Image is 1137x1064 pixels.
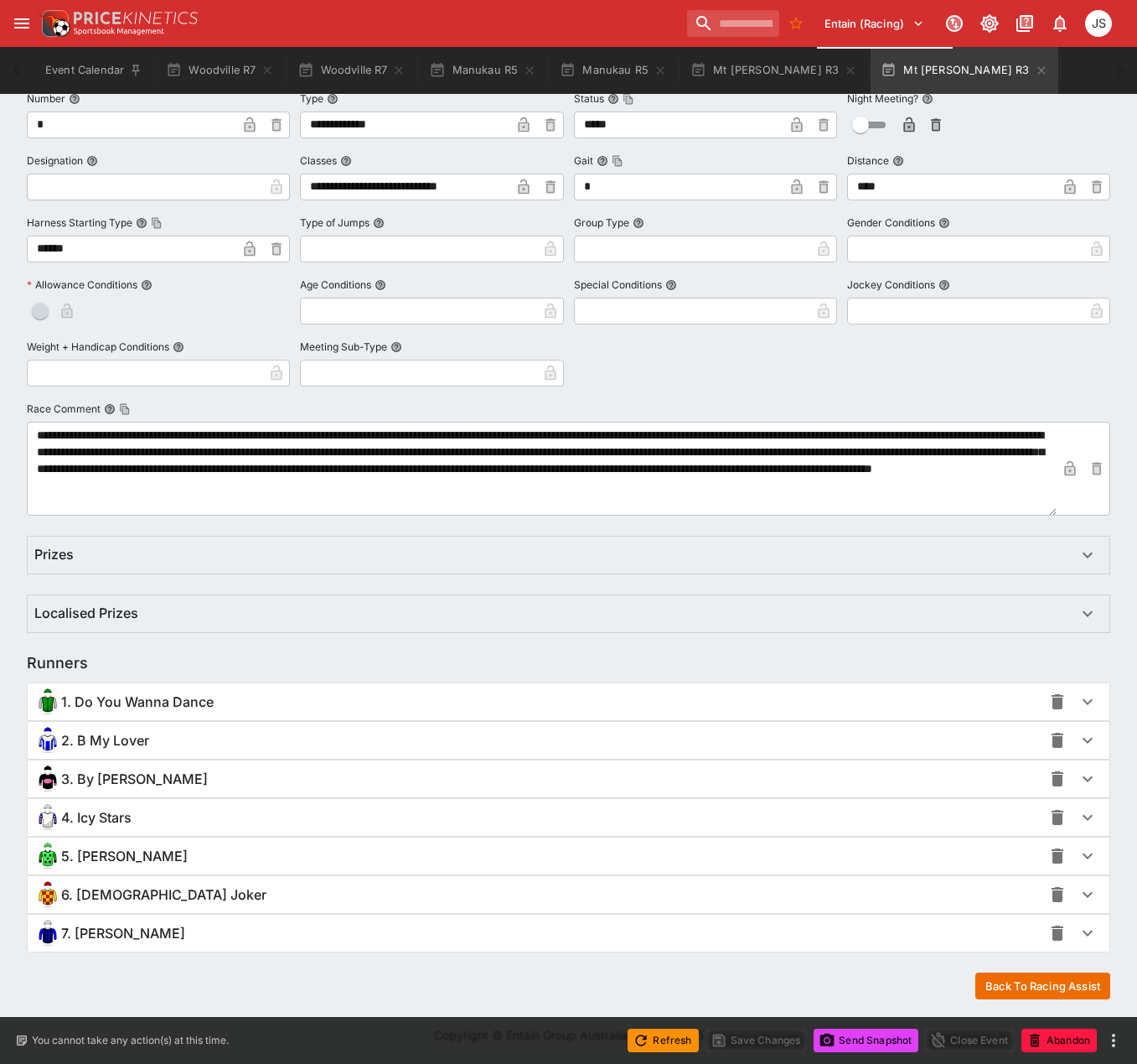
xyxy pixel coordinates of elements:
[287,47,416,94] button: Woodville R7
[665,279,677,291] button: Special Conditions
[34,727,61,754] img: b-my-lover_64x64.png
[35,47,152,94] button: Event Calendar
[300,215,370,230] p: Type of Jumps
[612,155,623,167] button: Copy To Clipboard
[61,925,185,942] span: 7. [PERSON_NAME]
[61,771,208,788] span: 3. By [PERSON_NAME]
[847,91,918,106] p: Night Meeting?
[74,12,198,24] img: PriceKinetics
[1045,8,1075,39] button: Notifications
[1103,1030,1124,1051] button: more
[847,278,935,292] p: Jockey Conditions
[628,1029,698,1052] button: Refresh
[61,848,188,865] span: 5. [PERSON_NAME]
[34,546,74,563] h6: Prizes
[37,7,70,40] img: PriceKinetics Logo
[300,153,337,168] p: Classes
[871,47,1057,94] button: Mt [PERSON_NAME] R3
[847,153,889,168] p: Distance
[27,153,83,168] p: Designation
[1080,5,1117,42] button: John Seaton
[61,809,132,827] span: 4. Icy Stars
[119,403,131,415] button: Copy To Clipboard
[623,93,634,105] button: Copy To Clipboard
[939,8,969,39] button: Connected to PK
[340,155,352,167] button: Classes
[86,155,98,167] button: Designation
[550,47,677,94] button: Manukau R5
[61,693,214,711] span: 1. Do You Wanna Dance
[847,215,935,230] p: Gender Conditions
[34,688,61,715] img: do-you-wanna-dance_64x64.png
[156,47,284,94] button: Woodville R7
[375,279,386,291] button: Age Conditions
[922,93,933,105] button: Night Meeting?
[27,340,169,354] p: Weight + Handicap Conditions
[783,10,809,37] button: No Bookmarks
[34,804,61,831] img: icy-stars_64x64.png
[419,47,546,94] button: Manukau R5
[151,217,163,229] button: Copy To Clipboard
[61,886,266,904] span: 6. [DEMOGRAPHIC_DATA] Joker
[27,91,65,106] p: Number
[27,653,88,672] h5: Runners
[300,340,387,354] p: Meeting Sub-Type
[574,215,629,230] p: Group Type
[104,403,116,415] button: Race CommentCopy To Clipboard
[1021,1030,1097,1047] span: Mark an event as closed and abandoned.
[27,215,132,230] p: Harness Starting Type
[69,93,80,105] button: Number
[574,153,593,168] p: Gait
[1085,10,1112,37] div: John Seaton
[173,341,184,353] button: Weight + Handicap Conditions
[34,881,61,908] img: asian-joker_64x64.png
[892,155,904,167] button: Distance
[136,217,147,229] button: Harness Starting TypeCopy To Clipboard
[574,278,662,292] p: Special Conditions
[597,155,608,167] button: GaitCopy To Clipboard
[7,8,37,39] button: open drawer
[1010,8,1040,39] button: Documentation
[74,28,164,35] img: Sportsbook Management
[300,91,323,106] p: Type
[61,732,149,750] span: 2. B My Lover
[34,843,61,869] img: maggie-q_64x64.png
[687,10,779,37] input: search
[300,278,371,292] p: Age Conditions
[680,47,867,94] button: Mt [PERSON_NAME] R3
[390,341,402,353] button: Meeting Sub-Type
[373,217,385,229] button: Type of Jumps
[938,217,950,229] button: Gender Conditions
[32,1033,229,1048] p: You cannot take any action(s) at this time.
[814,10,934,37] button: Select Tenant
[27,402,101,416] p: Race Comment
[814,1029,918,1052] button: Send Snapshot
[633,217,644,229] button: Group Type
[27,278,137,292] p: Allowance Conditions
[34,766,61,792] img: by-jingo-jennifer_64x64.png
[327,93,339,105] button: Type
[141,279,152,291] button: Allowance Conditions
[607,93,619,105] button: StatusCopy To Clipboard
[574,91,604,106] p: Status
[34,920,61,947] img: lavra-rose_64x64.png
[975,973,1110,999] button: Back To Racing Assist
[1021,1029,1097,1052] button: Abandon
[34,605,138,622] h6: Localised Prizes
[938,279,950,291] button: Jockey Conditions
[974,8,1005,39] button: Toggle light/dark mode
